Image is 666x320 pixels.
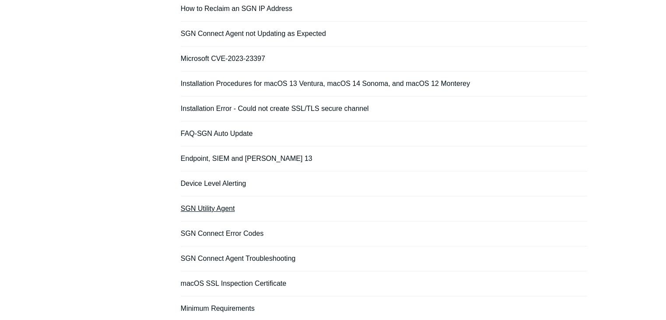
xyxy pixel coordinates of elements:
[181,180,246,187] a: Device Level Alerting
[181,5,292,12] a: How to Reclaim an SGN IP Address
[181,55,265,62] a: Microsoft CVE-2023-23397
[181,305,255,312] a: Minimum Requirements
[181,255,296,262] a: SGN Connect Agent Troubleshooting
[181,30,326,37] a: SGN Connect Agent not Updating as Expected
[181,230,264,237] a: SGN Connect Error Codes
[181,155,313,162] a: Endpoint, SIEM and [PERSON_NAME] 13
[181,280,286,287] a: macOS SSL Inspection Certificate
[181,130,253,137] a: FAQ-SGN Auto Update
[181,80,470,87] a: Installation Procedures for macOS 13 Ventura, macOS 14 Sonoma, and macOS 12 Monterey
[181,205,235,212] a: SGN Utility Agent
[181,105,369,112] a: Installation Error - Could not create SSL/TLS secure channel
